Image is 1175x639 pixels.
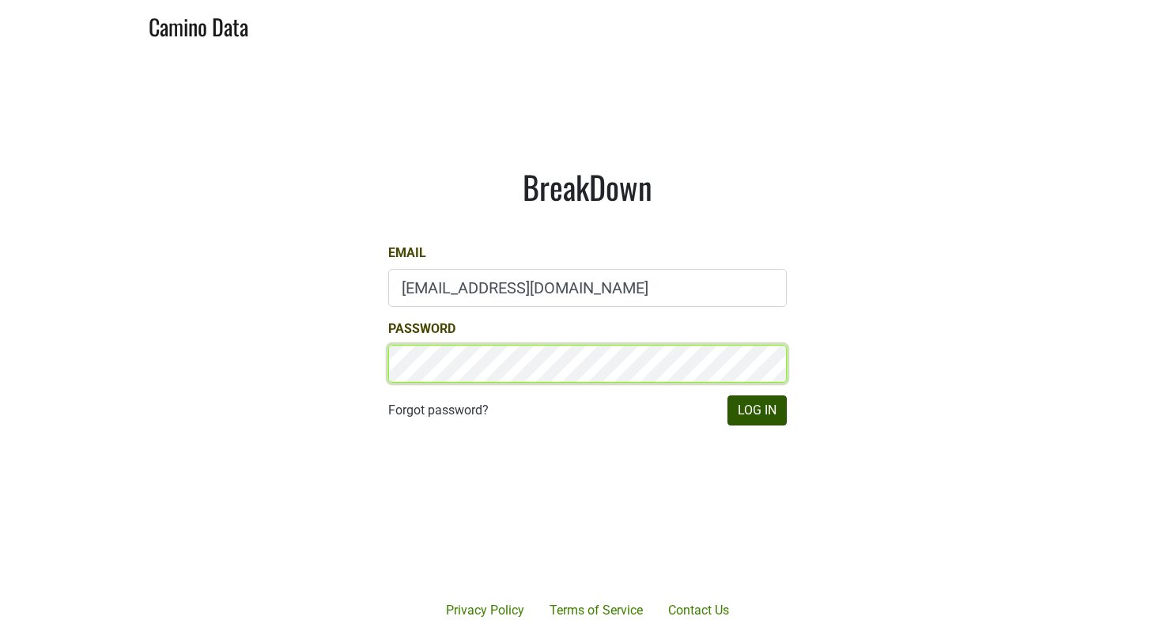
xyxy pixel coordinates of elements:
label: Password [388,319,455,338]
a: Contact Us [656,595,742,626]
a: Forgot password? [388,401,489,420]
a: Camino Data [149,6,248,43]
h1: BreakDown [388,168,787,206]
button: Log In [727,395,787,425]
a: Privacy Policy [433,595,537,626]
a: Terms of Service [537,595,656,626]
label: Email [388,244,426,263]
